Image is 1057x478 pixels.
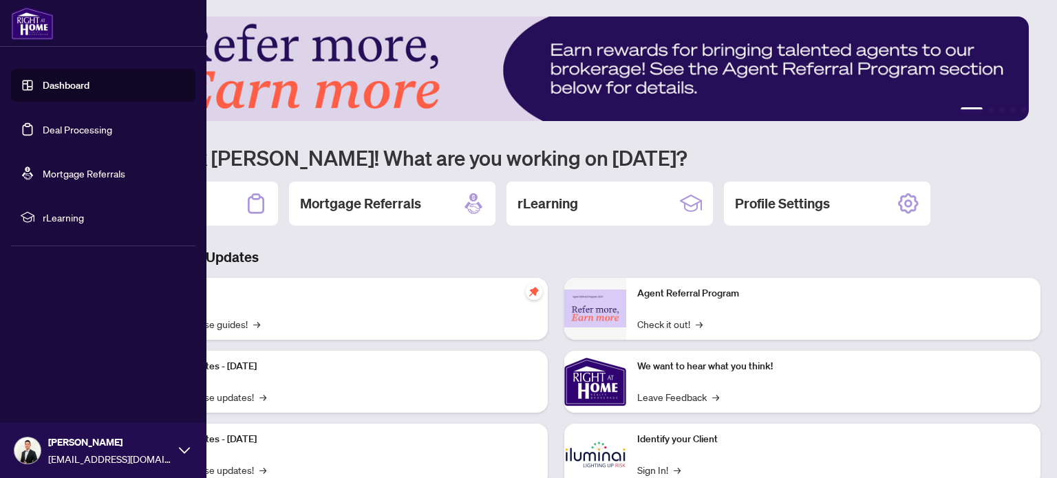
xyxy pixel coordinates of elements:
[300,194,421,213] h2: Mortgage Referrals
[259,462,266,477] span: →
[637,316,703,332] a: Check it out!→
[517,194,578,213] h2: rLearning
[11,7,54,40] img: logo
[712,389,719,404] span: →
[1021,107,1027,113] button: 5
[145,359,537,374] p: Platform Updates - [DATE]
[735,194,830,213] h2: Profile Settings
[145,286,537,301] p: Self-Help
[564,290,626,327] img: Agent Referral Program
[696,316,703,332] span: →
[637,359,1029,374] p: We want to hear what you think!
[961,107,983,113] button: 1
[43,79,89,91] a: Dashboard
[564,351,626,413] img: We want to hear what you think!
[674,462,681,477] span: →
[43,167,125,180] a: Mortgage Referrals
[48,451,172,466] span: [EMAIL_ADDRESS][DOMAIN_NAME]
[145,432,537,447] p: Platform Updates - [DATE]
[72,17,1029,121] img: Slide 0
[48,435,172,450] span: [PERSON_NAME]
[43,210,186,225] span: rLearning
[637,286,1029,301] p: Agent Referral Program
[43,123,112,135] a: Deal Processing
[14,437,41,464] img: Profile Icon
[999,107,1005,113] button: 3
[253,316,260,332] span: →
[1010,107,1016,113] button: 4
[72,248,1040,267] h3: Brokerage & Industry Updates
[637,462,681,477] a: Sign In!→
[637,432,1029,447] p: Identify your Client
[637,389,719,404] a: Leave Feedback→
[72,144,1040,171] h1: Welcome back [PERSON_NAME]! What are you working on [DATE]?
[526,283,542,300] span: pushpin
[259,389,266,404] span: →
[988,107,994,113] button: 2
